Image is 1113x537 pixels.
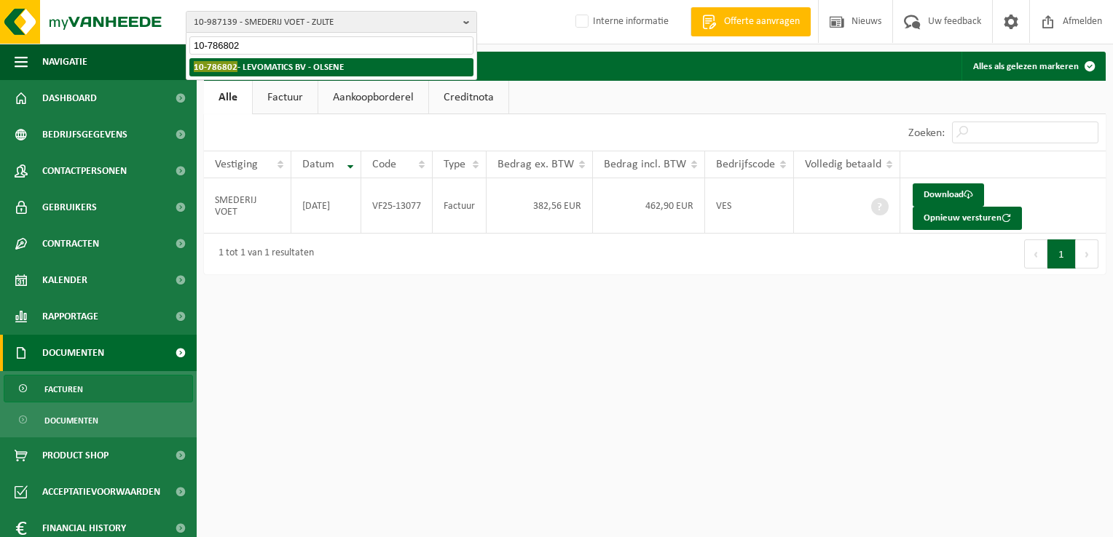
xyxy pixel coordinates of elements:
[204,178,291,234] td: SMEDERIJ VOET
[372,159,396,170] span: Code
[913,207,1022,230] button: Opnieuw versturen
[44,375,83,403] span: Facturen
[913,183,984,207] a: Download
[433,178,487,234] td: Factuur
[302,159,334,170] span: Datum
[42,262,87,298] span: Kalender
[42,153,127,189] span: Contactpersonen
[4,406,193,434] a: Documenten
[42,116,127,153] span: Bedrijfsgegevens
[705,178,794,234] td: VES
[604,159,686,170] span: Bedrag incl. BTW
[194,12,457,33] span: 10-987139 - SMEDERIJ VOET - ZULTE
[1047,239,1076,268] button: 1
[318,81,428,114] a: Aankoopborderel
[42,335,104,371] span: Documenten
[42,474,160,510] span: Acceptatievoorwaarden
[487,178,593,234] td: 382,56 EUR
[716,159,775,170] span: Bedrijfscode
[204,81,252,114] a: Alle
[211,241,314,267] div: 1 tot 1 van 1 resultaten
[691,7,811,36] a: Offerte aanvragen
[42,80,97,116] span: Dashboard
[593,178,705,234] td: 462,90 EUR
[361,178,433,234] td: VF25-13077
[194,61,237,72] span: 10-786802
[805,159,881,170] span: Volledig betaald
[4,375,193,402] a: Facturen
[215,159,258,170] span: Vestiging
[42,298,98,335] span: Rapportage
[189,36,473,55] input: Zoeken naar gekoppelde vestigingen
[497,159,574,170] span: Bedrag ex. BTW
[42,189,97,226] span: Gebruikers
[908,127,945,139] label: Zoeken:
[44,407,98,434] span: Documenten
[1076,239,1098,268] button: Next
[42,44,87,80] span: Navigatie
[1024,239,1047,268] button: Previous
[42,226,99,262] span: Contracten
[720,15,803,29] span: Offerte aanvragen
[186,11,477,33] button: 10-987139 - SMEDERIJ VOET - ZULTE
[961,52,1104,81] button: Alles als gelezen markeren
[253,81,318,114] a: Factuur
[194,61,344,72] strong: - LEVOMATICS BV - OLSENE
[573,11,669,33] label: Interne informatie
[42,437,109,474] span: Product Shop
[429,81,508,114] a: Creditnota
[291,178,361,234] td: [DATE]
[444,159,465,170] span: Type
